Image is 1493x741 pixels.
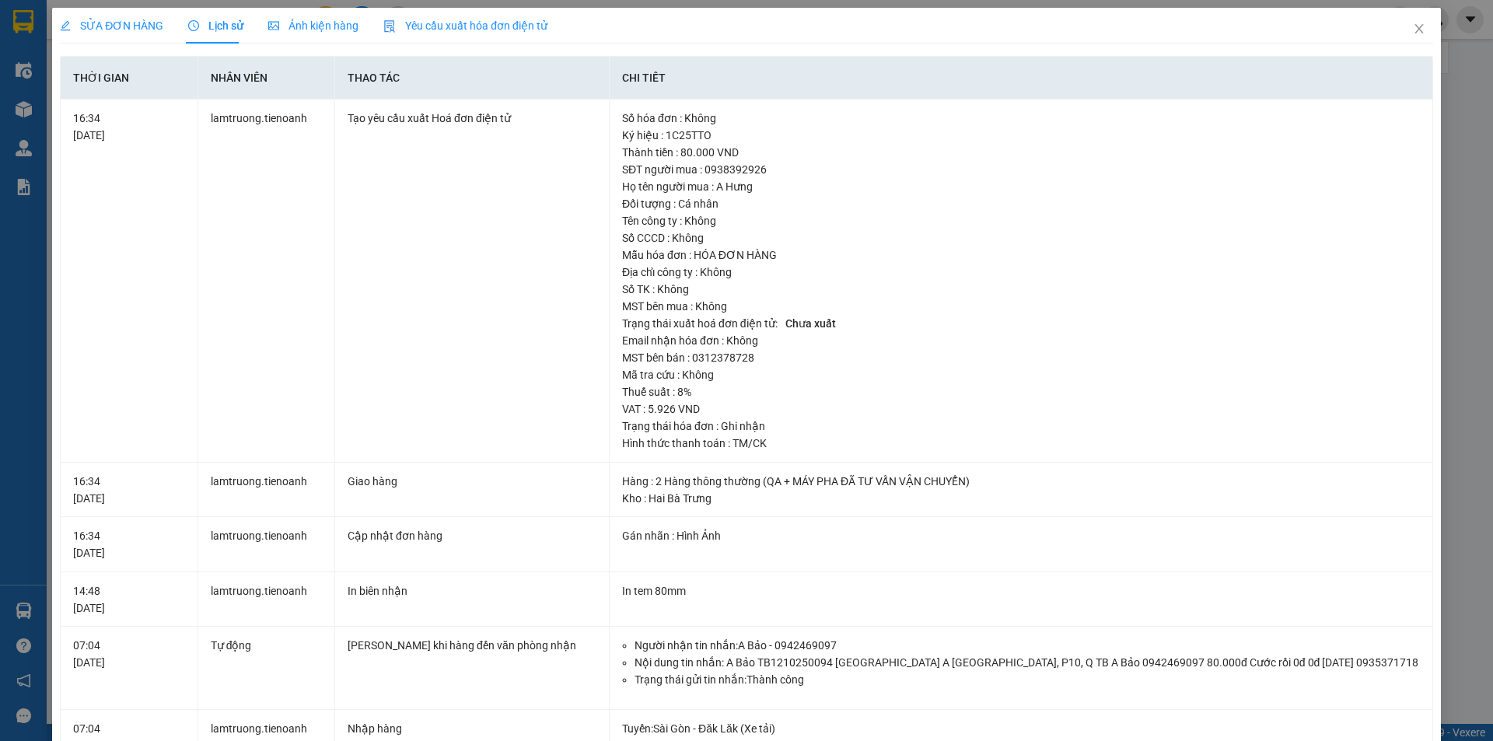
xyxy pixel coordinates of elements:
div: Số hóa đơn : Không [622,110,1420,127]
span: Yêu cầu xuất hóa đơn điện tử [383,19,547,32]
div: Thuế suất : 8% [622,383,1420,400]
div: Cập nhật đơn hàng [348,527,596,544]
td: lamtruong.tienoanh [198,572,335,627]
div: 16:34 [DATE] [73,473,184,507]
button: Close [1397,8,1441,51]
div: Tên công ty : Không [622,212,1420,229]
div: Số TK : Không [622,281,1420,298]
div: Tạo yêu cầu xuất Hoá đơn điện tử [348,110,596,127]
li: Trạng thái gửi tin nhắn: Thành công [635,671,1420,688]
div: In tem 80mm [622,582,1420,599]
span: picture [268,20,279,31]
div: MST bên bán : 0312378728 [622,349,1420,366]
div: Trạng thái hóa đơn : Ghi nhận [622,418,1420,435]
div: Mẫu hóa đơn : HÓA ĐƠN HÀNG [622,246,1420,264]
div: Thành tiền : 80.000 VND [622,144,1420,161]
div: 14:48 [DATE] [73,582,184,617]
div: Trạng thái xuất hoá đơn điện tử : [622,315,1420,332]
div: Mã tra cứu : Không [622,366,1420,383]
div: 16:34 [DATE] [73,110,184,144]
span: Ảnh kiện hàng [268,19,358,32]
div: Email nhận hóa đơn : Không [622,332,1420,349]
div: MST bên mua : Không [622,298,1420,315]
div: In biên nhận [348,582,596,599]
div: VAT : 5.926 VND [622,400,1420,418]
div: Hình thức thanh toán : TM/CK [622,435,1420,452]
li: Người nhận tin nhắn: A Bảo - 0942469097 [635,637,1420,654]
div: Gán nhãn : Hình Ảnh [622,527,1420,544]
span: Lịch sử [188,19,243,32]
div: Kho : Hai Bà Trưng [622,490,1420,507]
img: icon [383,20,396,33]
td: lamtruong.tienoanh [198,100,335,463]
div: 07:04 [DATE] [73,637,184,671]
th: Chi tiết [610,57,1433,100]
td: lamtruong.tienoanh [198,517,335,572]
div: 16:34 [DATE] [73,527,184,561]
td: lamtruong.tienoanh [198,463,335,518]
div: Đối tượng : Cá nhân [622,195,1420,212]
th: Thao tác [335,57,610,100]
div: Số CCCD : Không [622,229,1420,246]
th: Thời gian [61,57,198,100]
div: SĐT người mua : 0938392926 [622,161,1420,178]
span: SỬA ĐƠN HÀNG [60,19,163,32]
div: Hàng : 2 Hàng thông thường (QA + MÁY PHA ĐÃ TƯ VẤN VẬN CHUYỂN) [622,473,1420,490]
div: Địa chỉ công ty : Không [622,264,1420,281]
span: edit [60,20,71,31]
div: Ký hiệu : 1C25TTO [622,127,1420,144]
li: Nội dung tin nhắn: A Bảo TB1210250094 [GEOGRAPHIC_DATA] A [GEOGRAPHIC_DATA], P10, Q TB A Bảo 0942... [635,654,1420,671]
div: Nhập hàng [348,720,596,737]
div: [PERSON_NAME] khi hàng đến văn phòng nhận [348,637,596,654]
span: clock-circle [188,20,199,31]
td: Tự động [198,627,335,710]
div: Họ tên người mua : A Hưng [622,178,1420,195]
th: Nhân viên [198,57,335,100]
div: Giao hàng [348,473,596,490]
span: close [1413,23,1425,35]
span: Chưa xuất [780,316,841,331]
